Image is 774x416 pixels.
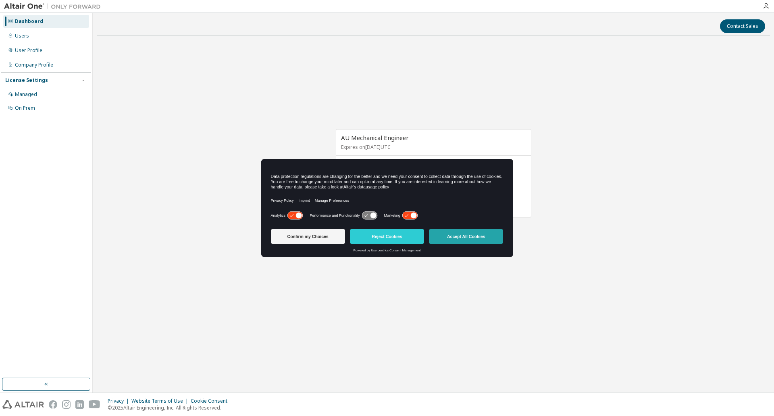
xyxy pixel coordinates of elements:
div: Dashboard [15,18,43,25]
img: instagram.svg [62,400,71,409]
div: Users [15,33,29,39]
img: linkedin.svg [75,400,84,409]
img: youtube.svg [89,400,100,409]
div: On Prem [15,105,35,111]
div: Cookie Consent [191,398,232,404]
div: Website Terms of Use [131,398,191,404]
p: Expires on [DATE] UTC [341,144,524,151]
img: altair_logo.svg [2,400,44,409]
div: Company Profile [15,62,53,68]
div: Managed [15,91,37,98]
p: © 2025 Altair Engineering, Inc. All Rights Reserved. [108,404,232,411]
img: facebook.svg [49,400,57,409]
div: User Profile [15,47,42,54]
div: License Settings [5,77,48,84]
button: Contact Sales [720,19,765,33]
img: Altair One [4,2,105,10]
div: Privacy [108,398,131,404]
span: AU Mechanical Engineer [341,134,409,142]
